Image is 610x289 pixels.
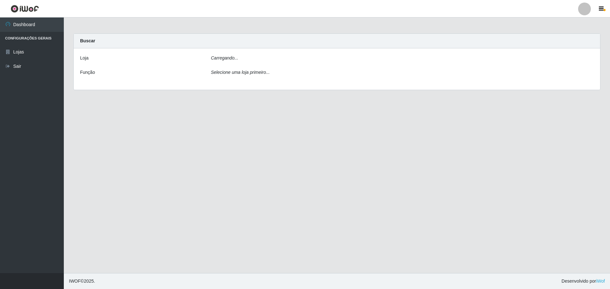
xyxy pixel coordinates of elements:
[80,55,88,61] label: Loja
[69,278,81,284] span: IWOF
[596,278,605,284] a: iWof
[69,278,95,285] span: © 2025 .
[11,5,39,13] img: CoreUI Logo
[80,69,95,76] label: Função
[80,38,95,43] strong: Buscar
[211,70,270,75] i: Selecione uma loja primeiro...
[562,278,605,285] span: Desenvolvido por
[211,55,238,60] i: Carregando...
